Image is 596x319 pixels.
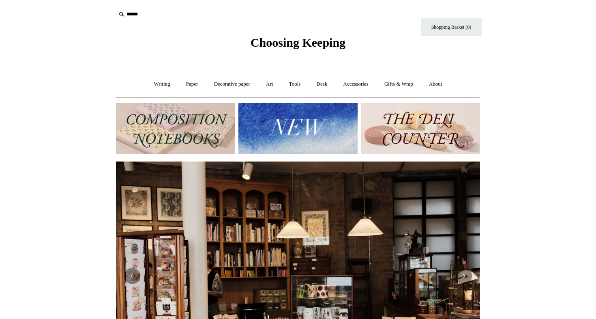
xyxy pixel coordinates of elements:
a: Shopping Basket (0) [421,18,482,36]
a: Writing [147,73,178,95]
span: Choosing Keeping [251,36,345,49]
a: Desk [309,73,335,95]
a: Gifts & Wrap [377,73,420,95]
a: Accessories [336,73,376,95]
button: Next [456,268,472,284]
a: Paper [179,73,206,95]
a: Decorative paper [207,73,257,95]
img: New.jpg__PID:f73bdf93-380a-4a35-bcfe-7823039498e1 [238,103,357,154]
a: Art [259,73,280,95]
button: Previous [124,268,140,284]
a: About [422,73,450,95]
a: Choosing Keeping [251,42,345,48]
a: Tools [282,73,308,95]
img: The Deli Counter [361,103,480,154]
img: 202302 Composition ledgers.jpg__PID:69722ee6-fa44-49dd-a067-31375e5d54ec [116,103,235,154]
